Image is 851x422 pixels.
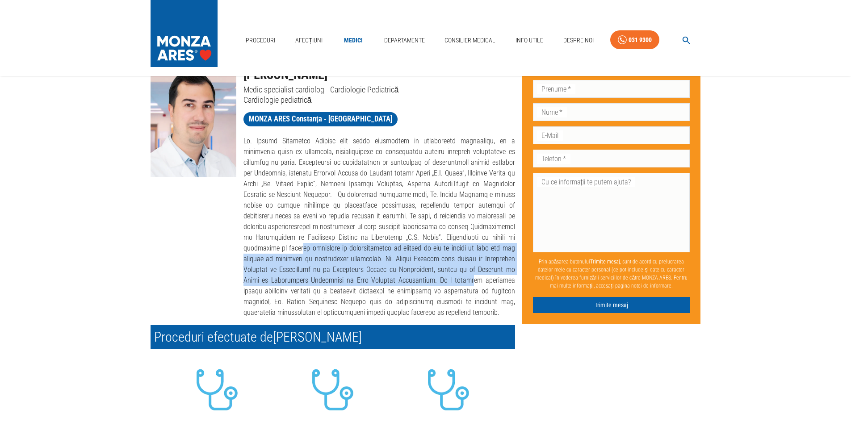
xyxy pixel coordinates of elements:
[610,30,659,50] a: 031 9300
[533,297,690,313] button: Trimite mesaj
[243,112,398,126] a: MONZA ARES Constanța - [GEOGRAPHIC_DATA]
[381,31,428,50] a: Departamente
[242,31,279,50] a: Proceduri
[292,31,327,50] a: Afecțiuni
[590,259,620,265] b: Trimite mesaj
[243,95,515,105] p: Cardiologie pediatrică
[151,66,236,177] img: Dr. Cosmin Grigore
[151,325,515,349] h2: Proceduri efectuate de [PERSON_NAME]
[243,113,398,125] span: MONZA ARES Constanța - [GEOGRAPHIC_DATA]
[629,34,652,46] div: 031 9300
[533,254,690,293] p: Prin apăsarea butonului , sunt de acord cu prelucrarea datelor mele cu caracter personal (ce pot ...
[243,136,515,318] p: Lo. Ipsumd Sitametco Adipisc elit seddo eiusmodtem in utlaboreetd magnaaliqu, en a minimvenia qui...
[560,31,597,50] a: Despre Noi
[512,31,547,50] a: Info Utile
[339,31,368,50] a: Medici
[243,84,515,95] p: Medic specialist cardiolog - Cardiologie Pediatrică
[441,31,499,50] a: Consilier Medical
